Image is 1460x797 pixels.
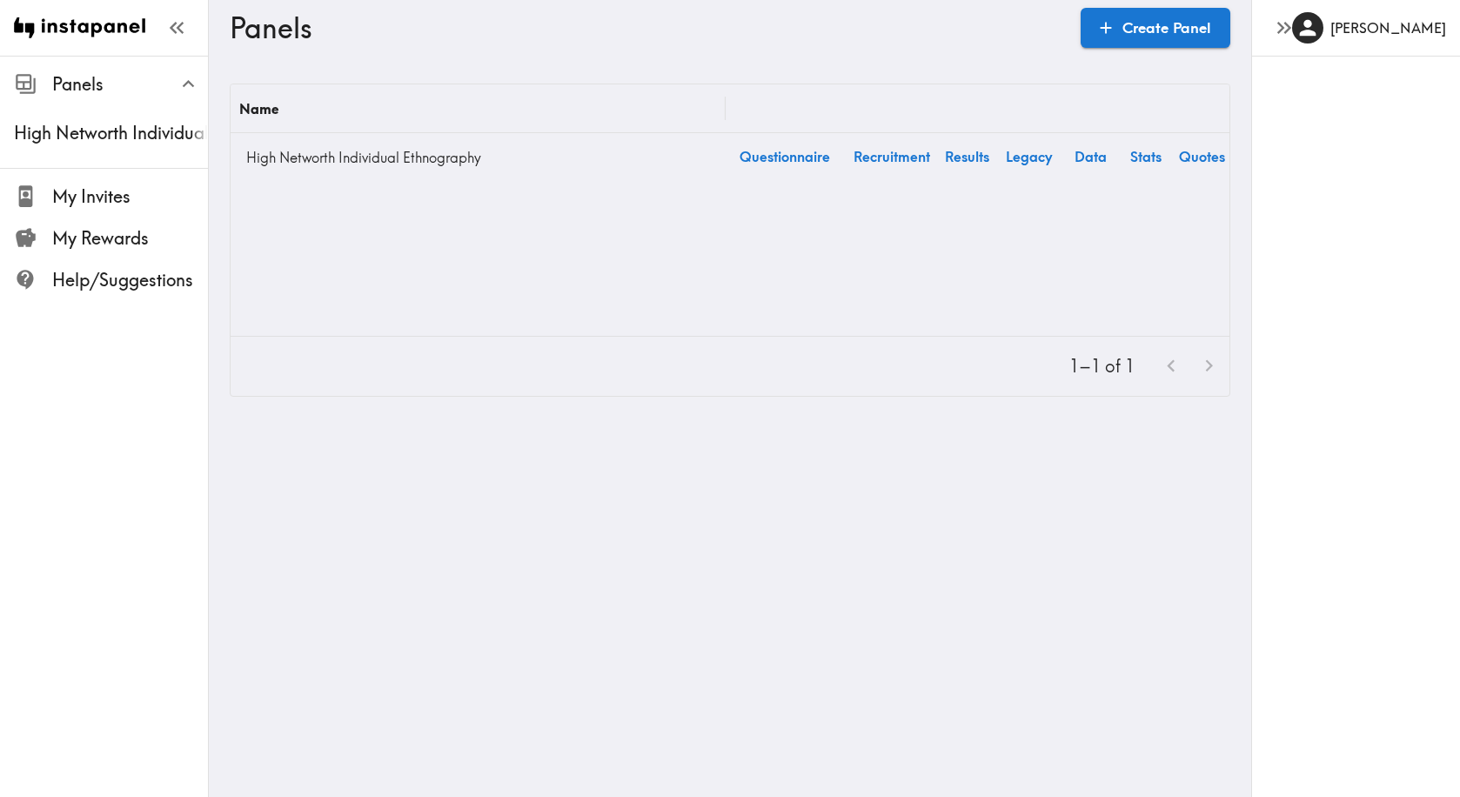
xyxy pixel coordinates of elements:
span: High Networth Individual Ethnography [14,121,208,145]
a: Create Panel [1081,8,1230,48]
h3: Panels [230,11,1067,44]
a: Legacy [995,134,1062,178]
a: Stats [1118,134,1174,178]
a: Results [939,134,995,178]
span: My Rewards [52,226,208,251]
span: My Invites [52,184,208,209]
a: Questionnaire [725,134,845,178]
span: Help/Suggestions [52,268,208,292]
p: 1–1 of 1 [1069,354,1135,378]
h6: [PERSON_NAME] [1330,18,1446,37]
a: Recruitment [845,134,939,178]
a: Quotes [1174,134,1229,178]
span: Panels [52,72,208,97]
div: Name [239,100,278,117]
a: High Networth Individual Ethnography [239,140,716,175]
a: Data [1062,134,1118,178]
